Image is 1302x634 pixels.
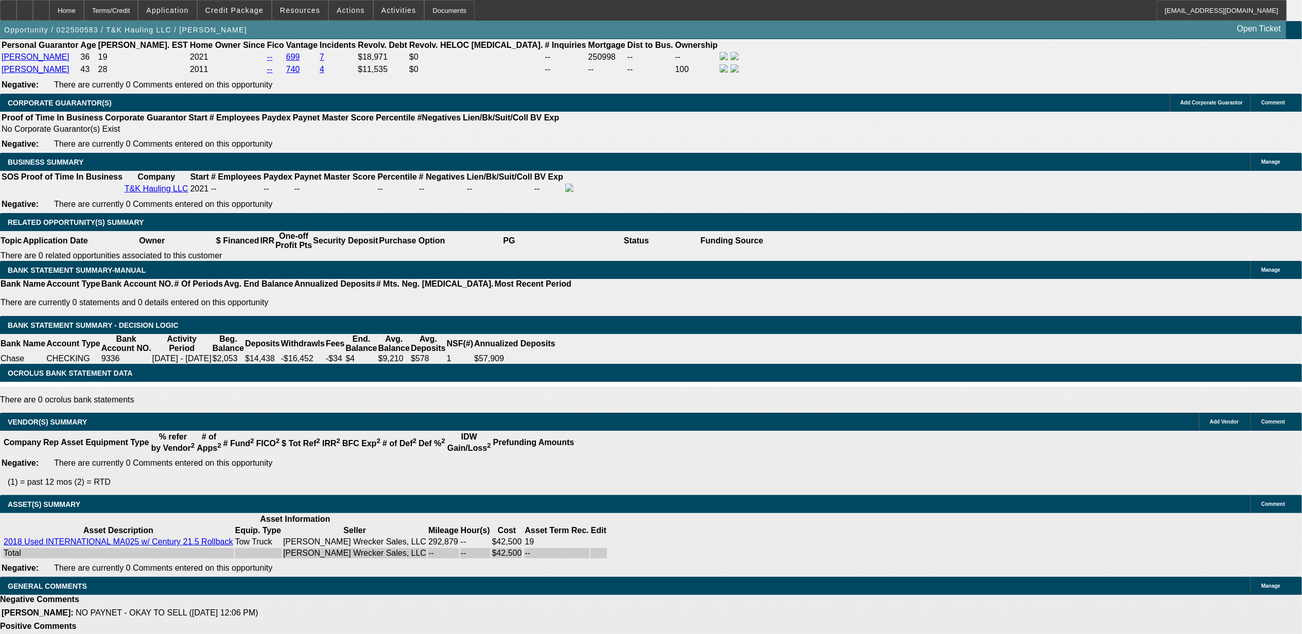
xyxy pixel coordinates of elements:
b: Cost [498,526,516,535]
th: Asset Term Recommendation [524,525,589,536]
button: Actions [329,1,373,20]
th: NSF(#) [446,334,474,354]
b: % refer by Vendor [151,432,195,452]
b: [PERSON_NAME]: [2,608,74,617]
span: Actions [337,6,365,14]
b: Paynet Master Score [293,113,374,122]
span: There are currently 0 Comments entered on this opportunity [54,139,272,148]
span: Bank Statement Summary - Decision Logic [8,321,179,329]
div: -- [419,184,465,193]
b: Start [190,172,209,181]
td: 1 [446,354,474,364]
b: Personal Guarantor [2,41,78,49]
td: $42,500 [492,537,523,547]
div: $57,909 [474,354,555,363]
button: Application [138,1,196,20]
td: -- [588,64,626,75]
td: $14,438 [245,354,281,364]
td: 292,879 [428,537,459,547]
th: PG [445,231,572,251]
b: Corporate Guarantor [105,113,186,122]
td: $0 [409,51,544,63]
sup: 2 [376,437,380,445]
a: Open Ticket [1233,20,1285,38]
span: NO PAYNET - OKAY TO SELL ([DATE] 12:06 PM) [76,608,258,617]
th: Avg. Balance [378,334,410,354]
b: Negative: [2,80,39,89]
div: Total [4,549,233,558]
b: Seller [343,526,366,535]
th: Equip. Type [235,525,282,536]
b: Mileage [428,526,459,535]
b: Rep [43,438,59,447]
sup: 2 [316,437,320,445]
span: Resources [280,6,320,14]
b: FICO [256,439,280,448]
b: Negative: [2,139,39,148]
b: # Employees [211,172,262,181]
td: -- [674,51,718,63]
th: Fees [325,334,345,354]
td: [PERSON_NAME] Wrecker Sales, LLC [283,537,427,547]
b: Negative: [2,459,39,467]
th: Deposits [245,334,281,354]
b: Percentile [377,172,416,181]
td: [DATE] - [DATE] [152,354,212,364]
td: -- [534,183,564,195]
th: Application Date [22,231,88,251]
b: IRR [322,439,340,448]
b: Asset Information [260,515,330,523]
a: [PERSON_NAME] [2,52,70,61]
img: linkedin-icon.png [731,52,739,60]
td: 2021 [190,183,210,195]
b: # Negatives [419,172,465,181]
b: IDW Gain/Loss [447,432,491,452]
sup: 2 [441,437,445,445]
td: -- [428,548,459,558]
a: 740 [286,65,300,74]
b: Company [4,438,41,447]
td: $11,535 [357,64,408,75]
th: One-off Profit Pts [275,231,313,251]
td: 19 [98,51,188,63]
b: Paydex [262,113,291,122]
th: Proof of Time In Business [21,172,123,182]
b: Incidents [320,41,356,49]
b: Lien/Bk/Suit/Coll [463,113,528,122]
b: # Employees [210,113,260,122]
span: ASSET(S) SUMMARY [8,500,80,508]
span: Manage [1261,159,1280,165]
b: Age [80,41,96,49]
th: End. Balance [345,334,377,354]
b: Paynet Master Score [294,172,375,181]
th: Avg. End Balance [223,279,294,289]
a: -- [267,65,273,74]
td: -- [263,183,293,195]
th: SOS [1,172,20,182]
a: 7 [320,52,324,61]
a: -- [267,52,273,61]
span: Application [146,6,188,14]
b: # Inquiries [545,41,586,49]
th: $ Financed [216,231,260,251]
span: Comment [1261,100,1285,105]
a: 699 [286,52,300,61]
span: Comment [1261,501,1285,507]
td: 250998 [588,51,626,63]
b: Start [188,113,207,122]
a: 2018 Used INTERNATIONAL MA025 w/ Century 21.5 Rollback [4,537,233,546]
span: There are currently 0 Comments entered on this opportunity [54,200,272,208]
sup: 2 [217,442,221,449]
th: Withdrawls [281,334,325,354]
b: Home Owner Since [190,41,265,49]
b: Hour(s) [461,526,490,535]
b: # of Def [383,439,416,448]
td: -- [544,64,586,75]
b: [PERSON_NAME]. EST [98,41,188,49]
td: -$34 [325,354,345,364]
th: Bank Account NO. [101,334,152,354]
sup: 2 [487,442,491,449]
span: Activities [381,6,416,14]
b: Vantage [286,41,318,49]
b: Paydex [264,172,292,181]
